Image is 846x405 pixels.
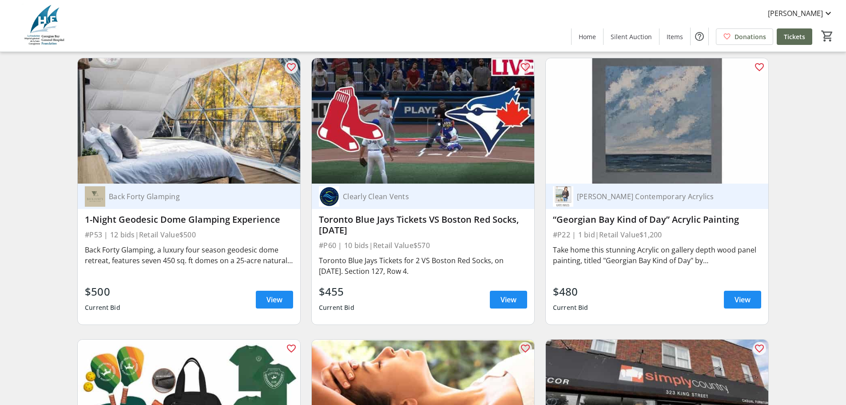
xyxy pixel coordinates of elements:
img: 1-Night Geodesic Dome Glamping Experience [78,58,300,184]
div: 1-Night Geodesic Dome Glamping Experience [85,214,293,225]
a: Donations [716,28,773,45]
div: $480 [553,284,588,300]
div: #P22 | 1 bid | Retail Value $1,200 [553,229,761,241]
div: $500 [85,284,120,300]
div: Toronto Blue Jays Tickets VS Boston Red Socks, [DATE] [319,214,527,236]
mat-icon: favorite_outline [754,62,765,72]
div: Toronto Blue Jays Tickets for 2 VS Boston Red Socks, on [DATE]. Section 127, Row 4. [319,255,527,277]
span: Donations [735,32,766,41]
a: Items [659,28,690,45]
span: Silent Auction [611,32,652,41]
span: Tickets [784,32,805,41]
div: Back Forty Glamping, a luxury four season geodesic dome retreat, features seven 450 sq. ft domes ... [85,245,293,266]
a: View [490,291,527,309]
mat-icon: favorite_outline [754,343,765,354]
div: #P53 | 12 bids | Retail Value $500 [85,229,293,241]
span: View [266,294,282,305]
img: Georgian Bay General Hospital Foundation's Logo [5,4,84,48]
a: Tickets [777,28,812,45]
div: Take home this stunning Acrylic on gallery depth wood panel painting, titled "Georgian Bay Kind o... [553,245,761,266]
span: View [500,294,516,305]
span: Home [579,32,596,41]
img: Kate Innes Contemporary Acrylics [553,186,573,207]
div: “Georgian Bay Kind of Day” Acrylic Painting [553,214,761,225]
div: Current Bid [85,300,120,316]
div: $455 [319,284,354,300]
a: Home [572,28,603,45]
a: View [256,291,293,309]
mat-icon: favorite_outline [286,343,297,354]
div: Back Forty Glamping [105,192,282,201]
button: Cart [819,28,835,44]
div: Clearly Clean Vents [339,192,516,201]
span: View [735,294,751,305]
div: Current Bid [553,300,588,316]
img: Toronto Blue Jays Tickets VS Boston Red Socks, September 25th [312,58,534,184]
mat-icon: favorite_outline [520,62,531,72]
img: “Georgian Bay Kind of Day” Acrylic Painting [546,58,768,184]
div: [PERSON_NAME] Contemporary Acrylics [573,192,751,201]
a: Silent Auction [604,28,659,45]
span: [PERSON_NAME] [768,8,823,19]
mat-icon: favorite_outline [286,62,297,72]
div: #P60 | 10 bids | Retail Value $570 [319,239,527,252]
button: [PERSON_NAME] [761,6,841,20]
span: Items [667,32,683,41]
button: Help [691,28,708,45]
a: View [724,291,761,309]
img: Back Forty Glamping [85,186,105,207]
img: Clearly Clean Vents [319,186,339,207]
mat-icon: favorite_outline [520,343,531,354]
div: Current Bid [319,300,354,316]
